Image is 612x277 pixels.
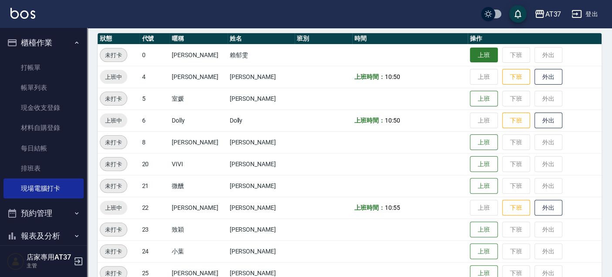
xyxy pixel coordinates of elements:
[3,58,84,78] a: 打帳單
[228,66,295,88] td: [PERSON_NAME]
[470,134,498,150] button: 上班
[10,8,35,19] img: Logo
[100,225,127,234] span: 未打卡
[470,243,498,260] button: 上班
[3,31,84,54] button: 櫃檯作業
[228,153,295,175] td: [PERSON_NAME]
[228,88,295,109] td: [PERSON_NAME]
[100,160,127,169] span: 未打卡
[545,9,561,20] div: AT37
[385,204,400,211] span: 10:55
[228,175,295,197] td: [PERSON_NAME]
[100,247,127,256] span: 未打卡
[139,131,170,153] td: 8
[509,5,527,23] button: save
[170,153,227,175] td: VIVI
[170,109,227,131] td: Dolly
[139,33,170,44] th: 代號
[3,202,84,225] button: 預約管理
[385,117,400,124] span: 10:50
[100,138,127,147] span: 未打卡
[228,219,295,240] td: [PERSON_NAME]
[228,240,295,262] td: [PERSON_NAME]
[228,44,295,66] td: 賴郁雯
[228,197,295,219] td: [PERSON_NAME]
[470,156,498,172] button: 上班
[295,33,352,44] th: 班別
[502,69,530,85] button: 下班
[170,175,227,197] td: 微醺
[7,253,24,270] img: Person
[354,117,385,124] b: 上班時間：
[354,204,385,211] b: 上班時間：
[170,66,227,88] td: [PERSON_NAME]
[170,33,227,44] th: 暱稱
[27,262,71,270] p: 主管
[139,219,170,240] td: 23
[470,91,498,107] button: 上班
[100,203,127,212] span: 上班中
[170,44,227,66] td: [PERSON_NAME]
[100,72,127,82] span: 上班中
[228,109,295,131] td: Dolly
[568,6,602,22] button: 登出
[100,116,127,125] span: 上班中
[354,73,385,80] b: 上班時間：
[100,181,127,191] span: 未打卡
[3,98,84,118] a: 現金收支登錄
[470,178,498,194] button: 上班
[170,240,227,262] td: 小葉
[468,33,602,44] th: 操作
[470,222,498,238] button: 上班
[534,200,562,216] button: 外出
[139,240,170,262] td: 24
[3,78,84,98] a: 帳單列表
[170,88,227,109] td: 室媛
[3,158,84,178] a: 排班表
[3,178,84,198] a: 現場電腦打卡
[470,48,498,63] button: 上班
[3,118,84,138] a: 材料自購登錄
[502,200,530,216] button: 下班
[139,66,170,88] td: 4
[100,51,127,60] span: 未打卡
[139,88,170,109] td: 5
[228,131,295,153] td: [PERSON_NAME]
[139,175,170,197] td: 21
[502,113,530,129] button: 下班
[385,73,400,80] span: 10:50
[352,33,468,44] th: 時間
[534,113,562,129] button: 外出
[3,138,84,158] a: 每日結帳
[100,94,127,103] span: 未打卡
[139,44,170,66] td: 0
[170,197,227,219] td: [PERSON_NAME]
[170,219,227,240] td: 致穎
[228,33,295,44] th: 姓名
[170,131,227,153] td: [PERSON_NAME]
[3,225,84,247] button: 報表及分析
[139,153,170,175] td: 20
[27,253,71,262] h5: 店家專用AT37
[534,69,562,85] button: 外出
[98,33,139,44] th: 狀態
[139,109,170,131] td: 6
[139,197,170,219] td: 22
[531,5,564,23] button: AT37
